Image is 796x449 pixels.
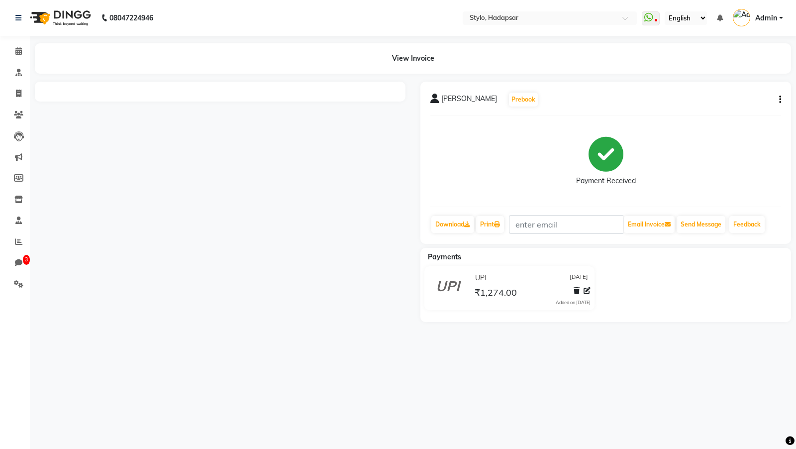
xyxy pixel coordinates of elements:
[677,216,725,233] button: Send Message
[570,273,588,283] span: [DATE]
[475,287,517,301] span: ₹1,274.00
[431,216,474,233] a: Download
[755,13,777,23] span: Admin
[576,176,636,186] div: Payment Received
[109,4,153,32] b: 08047224946
[35,43,791,74] div: View Invoice
[476,216,504,233] a: Print
[729,216,765,233] a: Feedback
[475,273,487,283] span: UPI
[624,216,675,233] button: Email Invoice
[556,299,591,306] div: Added on [DATE]
[25,4,94,32] img: logo
[441,94,497,108] span: [PERSON_NAME]
[23,255,30,265] span: 3
[3,255,27,271] a: 3
[509,93,538,107] button: Prebook
[428,252,461,261] span: Payments
[509,215,623,234] input: enter email
[733,9,750,26] img: Admin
